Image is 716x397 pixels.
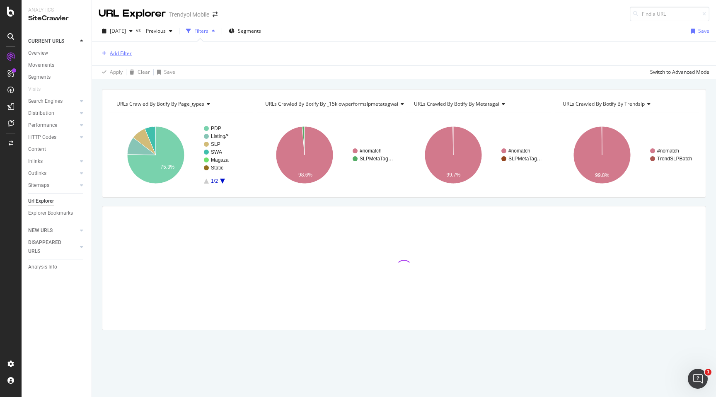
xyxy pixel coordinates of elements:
[99,7,166,21] div: URL Explorer
[213,12,218,17] div: arrow-right-arrow-left
[164,68,175,75] div: Save
[194,27,208,34] div: Filters
[688,369,708,389] iframe: Intercom live chat
[110,50,132,57] div: Add Filter
[116,100,204,107] span: URLs Crawled By Botify By page_types
[238,27,261,34] span: Segments
[561,97,692,111] h4: URLs Crawled By Botify By trendslp
[143,24,176,38] button: Previous
[28,197,54,206] div: Url Explorer
[28,238,70,256] div: DISAPPEARED URLS
[28,37,77,46] a: CURRENT URLS
[406,119,551,191] svg: A chart.
[143,27,166,34] span: Previous
[28,169,77,178] a: Outlinks
[28,169,46,178] div: Outlinks
[211,157,229,163] text: Magaza
[211,141,220,147] text: SLP
[28,197,86,206] a: Url Explorer
[28,145,86,154] a: Content
[28,109,54,118] div: Distribution
[360,148,382,154] text: #nomatch
[28,181,49,190] div: Sitemaps
[225,24,264,38] button: Segments
[298,172,312,178] text: 98.6%
[257,119,402,191] svg: A chart.
[28,157,77,166] a: Inlinks
[28,133,56,142] div: HTTP Codes
[657,148,679,154] text: #nomatch
[28,109,77,118] a: Distribution
[169,10,209,19] div: Trendyol Mobile
[630,7,709,21] input: Find a URL
[110,27,126,34] span: 2025 Sep. 7th
[28,49,48,58] div: Overview
[211,165,223,171] text: Static
[265,100,398,107] span: URLs Crawled By Botify By _15klowperformslpmetatagwai
[508,156,542,162] text: SLPMetaTag…
[28,145,46,154] div: Content
[28,97,77,106] a: Search Engines
[28,238,77,256] a: DISAPPEARED URLS
[28,73,86,82] a: Segments
[28,181,77,190] a: Sitemaps
[28,121,77,130] a: Performance
[28,7,85,14] div: Analytics
[705,369,711,375] span: 1
[136,27,143,34] span: vs
[28,14,85,23] div: SiteCrawler
[595,172,609,178] text: 99.8%
[154,65,175,79] button: Save
[115,97,246,111] h4: URLs Crawled By Botify By page_types
[28,157,43,166] div: Inlinks
[211,126,221,131] text: PDP
[657,156,692,162] text: TrendSLPBatch
[414,100,499,107] span: URLs Crawled By Botify By metatagai
[109,119,253,191] svg: A chart.
[211,178,218,184] text: 1/2
[447,172,461,178] text: 99.7%
[412,97,543,111] h4: URLs Crawled By Botify By metatagai
[110,68,123,75] div: Apply
[211,149,222,155] text: SWA
[698,27,709,34] div: Save
[183,24,218,38] button: Filters
[28,73,51,82] div: Segments
[99,65,123,79] button: Apply
[508,148,530,154] text: #nomatch
[360,156,393,162] text: SLPMetaTag…
[28,209,86,218] a: Explorer Bookmarks
[28,85,41,94] div: Visits
[28,85,49,94] a: Visits
[28,263,86,271] a: Analysis Info
[28,61,86,70] a: Movements
[28,97,63,106] div: Search Engines
[28,133,77,142] a: HTTP Codes
[28,226,53,235] div: NEW URLS
[99,48,132,58] button: Add Filter
[28,37,64,46] div: CURRENT URLS
[28,49,86,58] a: Overview
[28,121,57,130] div: Performance
[28,263,57,271] div: Analysis Info
[650,68,709,75] div: Switch to Advanced Mode
[264,97,411,111] h4: URLs Crawled By Botify By _15klowperformslpmetatagwai
[28,209,73,218] div: Explorer Bookmarks
[555,119,699,191] svg: A chart.
[99,24,136,38] button: [DATE]
[28,226,77,235] a: NEW URLS
[28,61,54,70] div: Movements
[160,164,174,170] text: 75.3%
[211,133,229,139] text: Listing/*
[688,24,709,38] button: Save
[647,65,709,79] button: Switch to Advanced Mode
[563,100,645,107] span: URLs Crawled By Botify By trendslp
[126,65,150,79] button: Clear
[138,68,150,75] div: Clear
